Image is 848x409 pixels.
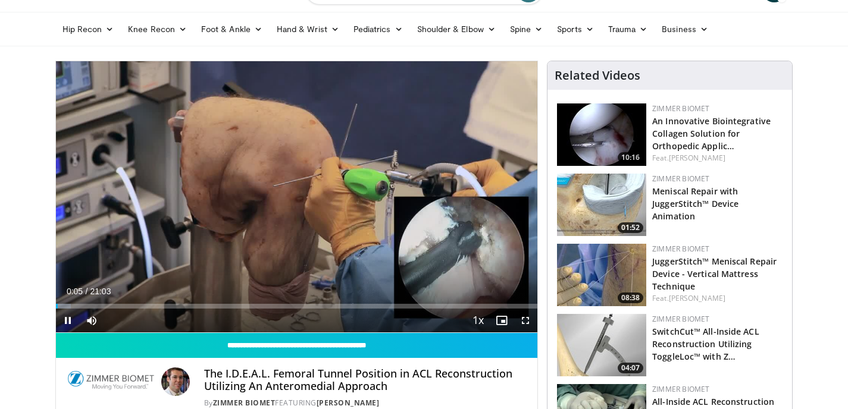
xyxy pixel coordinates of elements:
span: 0:05 [67,287,83,296]
a: Hip Recon [55,17,121,41]
span: 01:52 [618,222,643,233]
a: Hand & Wrist [270,17,346,41]
a: [PERSON_NAME] [669,153,725,163]
a: [PERSON_NAME] [317,398,380,408]
a: Zimmer Biomet [652,384,709,394]
img: Zimmer Biomet [65,367,157,396]
a: Foot & Ankle [194,17,270,41]
a: Trauma [601,17,655,41]
span: 10:16 [618,152,643,163]
span: / [86,287,88,296]
div: Feat. [652,153,783,163]
h4: Related Videos [555,68,640,83]
img: 2a3b4a07-45c8-4c84-84a6-5dfa6e9b1a12.150x105_q85_crop-smart_upscale.jpg [557,244,646,306]
button: Playback Rate [466,309,490,332]
a: 10:16 [557,103,646,166]
h4: The I.D.E.A.L. Femoral Tunnel Position in ACL Reconstruction Utilizing An Anteromedial Approach [204,367,528,393]
button: Mute [80,309,104,332]
span: 21:03 [90,287,111,296]
a: Knee Recon [121,17,194,41]
img: 50c219b3-c08f-4b6c-9bf8-c5ca6333d247.150x105_q85_crop-smart_upscale.jpg [557,174,646,236]
a: Zimmer Biomet [213,398,276,408]
a: Zimmer Biomet [652,314,709,324]
video-js: Video Player [56,61,538,333]
img: Avatar [161,367,190,396]
a: Business [655,17,715,41]
span: 04:07 [618,363,643,373]
a: 01:52 [557,174,646,236]
div: By FEATURING [204,398,528,408]
a: Zimmer Biomet [652,174,709,184]
a: Pediatrics [346,17,410,41]
a: Zimmer Biomet [652,244,709,254]
span: 08:38 [618,292,643,303]
a: Sports [550,17,601,41]
a: SwitchCut™ All-Inside ACL Reconstruction Utilizing ToggleLoc™ with Z… [652,326,759,362]
a: Zimmer Biomet [652,103,709,114]
a: 08:38 [557,244,646,306]
button: Fullscreen [514,309,537,332]
a: 04:07 [557,314,646,376]
a: Meniscal Repair with JuggerStitch™ Device Animation [652,185,739,222]
a: Spine [503,17,550,41]
a: An Innovative Biointegrative Collagen Solution for Orthopedic Applic… [652,115,771,152]
button: Pause [56,309,80,332]
a: JuggerStitch™ Meniscal Repair Device - Vertical Mattress Technique [652,256,777,292]
div: Feat. [652,293,783,304]
a: Shoulder & Elbow [410,17,503,41]
button: Enable picture-in-picture mode [490,309,514,332]
img: 546e2266-0b1f-4fec-9770-c2a7f60a5496.150x105_q85_crop-smart_upscale.jpg [557,103,646,166]
div: Progress Bar [56,304,538,309]
img: a70998c1-63e5-49f0-bae2-369b3936fab1.150x105_q85_crop-smart_upscale.jpg [557,314,646,376]
a: [PERSON_NAME] [669,293,725,303]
